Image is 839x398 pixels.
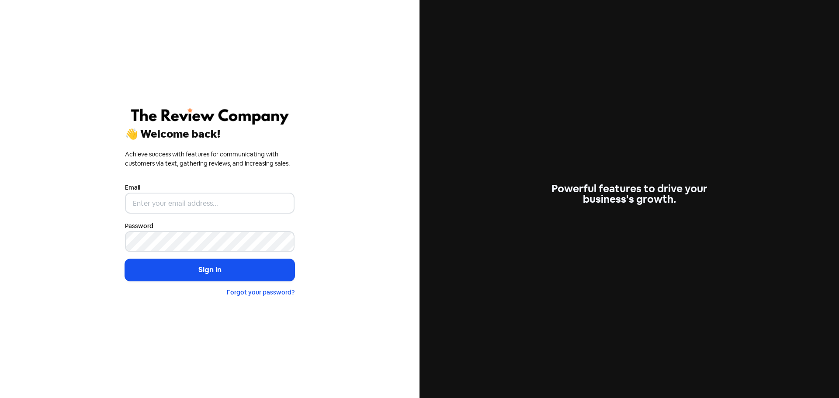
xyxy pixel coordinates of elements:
[125,259,295,281] button: Sign in
[125,221,153,231] label: Password
[125,150,295,168] div: Achieve success with features for communicating with customers via text, gathering reviews, and i...
[544,183,714,204] div: Powerful features to drive your business's growth.
[227,288,295,296] a: Forgot your password?
[125,193,295,214] input: Enter your email address...
[125,183,140,192] label: Email
[125,129,295,139] div: 👋 Welcome back!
